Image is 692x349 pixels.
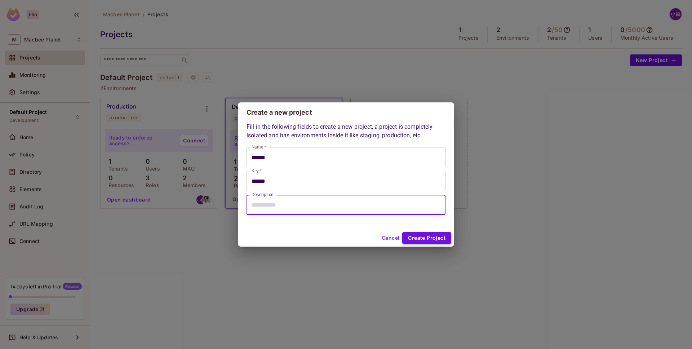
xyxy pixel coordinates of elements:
div: Fill in the following fields to create a new project, a project is completely isolated and has en... [247,123,445,215]
h2: Create a new project [238,102,454,123]
label: Description [252,191,274,198]
button: Create Project [402,232,451,244]
label: Key * [252,168,262,174]
label: Name * [252,144,266,150]
button: Cancel [379,232,402,244]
